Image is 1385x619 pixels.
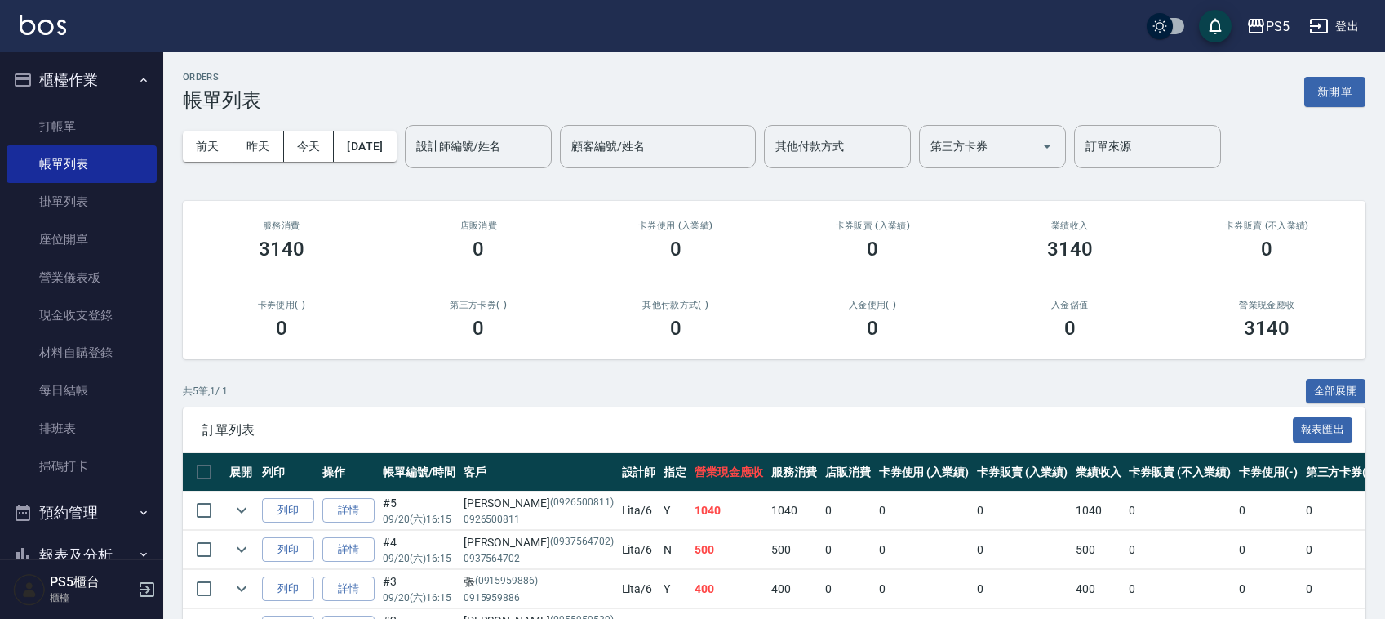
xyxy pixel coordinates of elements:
[1302,531,1380,569] td: 0
[973,453,1072,492] th: 卡券販賣 (入業績)
[794,220,952,231] h2: 卡券販賣 (入業績)
[1302,492,1380,530] td: 0
[1072,570,1125,608] td: 400
[464,573,614,590] div: 張
[1125,570,1234,608] td: 0
[1293,421,1353,437] a: 報表匯出
[794,300,952,310] h2: 入金使用(-)
[473,317,484,340] h3: 0
[183,384,228,399] p: 共 5 筆, 1 / 1
[875,570,974,608] td: 0
[1302,453,1380,492] th: 第三方卡券(-)
[20,15,66,35] img: Logo
[229,498,254,523] button: expand row
[1235,492,1302,530] td: 0
[183,131,233,162] button: 前天
[464,495,614,512] div: [PERSON_NAME]
[973,570,1072,608] td: 0
[475,573,539,590] p: (0915959886)
[597,220,755,231] h2: 卡券使用 (入業績)
[276,317,287,340] h3: 0
[464,534,614,551] div: [PERSON_NAME]
[670,238,681,261] h3: 0
[7,410,157,448] a: 排班表
[690,570,767,608] td: 400
[1072,492,1125,530] td: 1040
[1072,531,1125,569] td: 500
[1261,238,1272,261] h3: 0
[597,300,755,310] h2: 其他付款方式(-)
[1302,570,1380,608] td: 0
[1188,300,1347,310] h2: 營業現金應收
[383,512,455,527] p: 09/20 (六) 16:15
[973,492,1072,530] td: 0
[659,492,690,530] td: Y
[7,220,157,258] a: 座位開單
[229,537,254,562] button: expand row
[1240,10,1296,43] button: PS5
[973,531,1072,569] td: 0
[1306,379,1366,404] button: 全部展開
[183,72,261,82] h2: ORDERS
[7,145,157,183] a: 帳單列表
[618,531,660,569] td: Lita /6
[383,551,455,566] p: 09/20 (六) 16:15
[464,512,614,527] p: 0926500811
[7,108,157,145] a: 打帳單
[1125,453,1234,492] th: 卡券販賣 (不入業績)
[767,570,821,608] td: 400
[259,238,304,261] h3: 3140
[1064,317,1076,340] h3: 0
[7,259,157,296] a: 營業儀表板
[1072,453,1125,492] th: 業績收入
[464,551,614,566] p: 0937564702
[262,498,314,523] button: 列印
[867,317,878,340] h3: 0
[618,570,660,608] td: Lita /6
[7,372,157,409] a: 每日結帳
[233,131,284,162] button: 昨天
[1304,83,1365,99] a: 新開單
[262,537,314,563] button: 列印
[1034,133,1060,159] button: Open
[202,300,361,310] h2: 卡券使用(-)
[379,492,459,530] td: #5
[659,570,690,608] td: Y
[867,238,878,261] h3: 0
[318,453,379,492] th: 操作
[459,453,618,492] th: 客戶
[821,492,875,530] td: 0
[991,300,1149,310] h2: 入金儲值
[225,453,258,492] th: 展開
[379,570,459,608] td: #3
[13,573,46,606] img: Person
[1125,531,1234,569] td: 0
[322,498,375,523] a: 詳情
[7,492,157,534] button: 預約管理
[991,220,1149,231] h2: 業績收入
[379,453,459,492] th: 帳單編號/時間
[284,131,335,162] button: 今天
[1235,453,1302,492] th: 卡券使用(-)
[7,334,157,372] a: 材料自購登錄
[1303,11,1365,42] button: 登出
[767,453,821,492] th: 服務消費
[1235,570,1302,608] td: 0
[670,317,681,340] h3: 0
[767,492,821,530] td: 1040
[1199,10,1232,42] button: save
[821,531,875,569] td: 0
[1293,417,1353,443] button: 報表匯出
[821,570,875,608] td: 0
[690,531,767,569] td: 500
[875,531,974,569] td: 0
[690,453,767,492] th: 營業現金應收
[334,131,396,162] button: [DATE]
[7,448,157,485] a: 掃碼打卡
[659,453,690,492] th: 指定
[550,534,614,551] p: (0937564702)
[1188,220,1347,231] h2: 卡券販賣 (不入業績)
[618,453,660,492] th: 設計師
[383,590,455,605] p: 09/20 (六) 16:15
[7,534,157,577] button: 報表及分析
